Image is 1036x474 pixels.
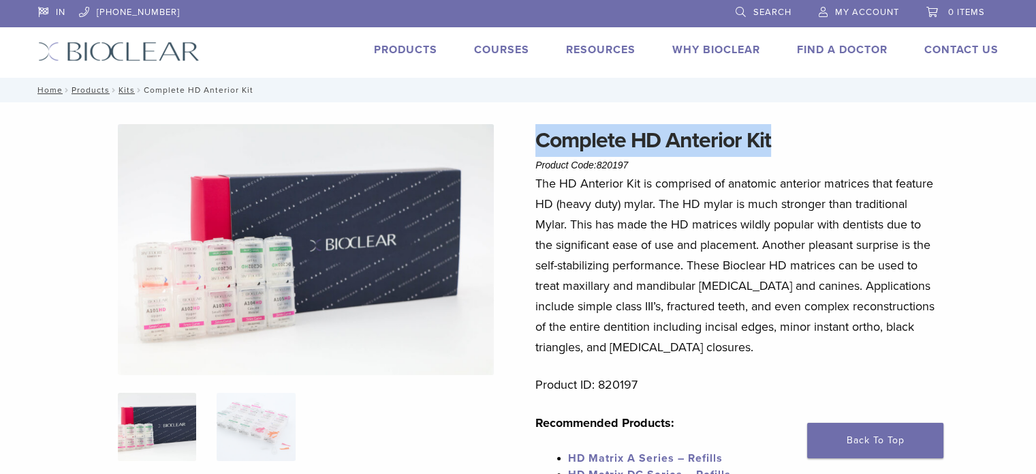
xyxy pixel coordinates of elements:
[535,415,674,430] strong: Recommended Products:
[135,87,144,93] span: /
[535,124,936,157] h1: Complete HD Anterior Kit
[535,374,936,395] p: Product ID: 820197
[119,85,135,95] a: Kits
[672,43,760,57] a: Why Bioclear
[63,87,72,93] span: /
[38,42,200,61] img: Bioclear
[118,124,494,375] img: IMG_8088 (1)
[807,423,943,458] a: Back To Top
[474,43,529,57] a: Courses
[797,43,888,57] a: Find A Doctor
[72,85,110,95] a: Products
[110,87,119,93] span: /
[566,43,635,57] a: Resources
[28,78,1009,102] nav: Complete HD Anterior Kit
[568,451,723,465] a: HD Matrix A Series – Refills
[597,160,629,171] span: 820197
[835,7,899,18] span: My Account
[33,85,63,95] a: Home
[535,160,628,171] span: Product Code:
[374,43,437,57] a: Products
[948,7,985,18] span: 0 items
[535,173,936,357] p: The HD Anterior Kit is comprised of anatomic anterior matrices that feature HD (heavy duty) mylar...
[217,393,295,461] img: Complete HD Anterior Kit - Image 2
[118,393,196,461] img: IMG_8088-1-324x324.jpg
[924,43,999,57] a: Contact Us
[753,7,791,18] span: Search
